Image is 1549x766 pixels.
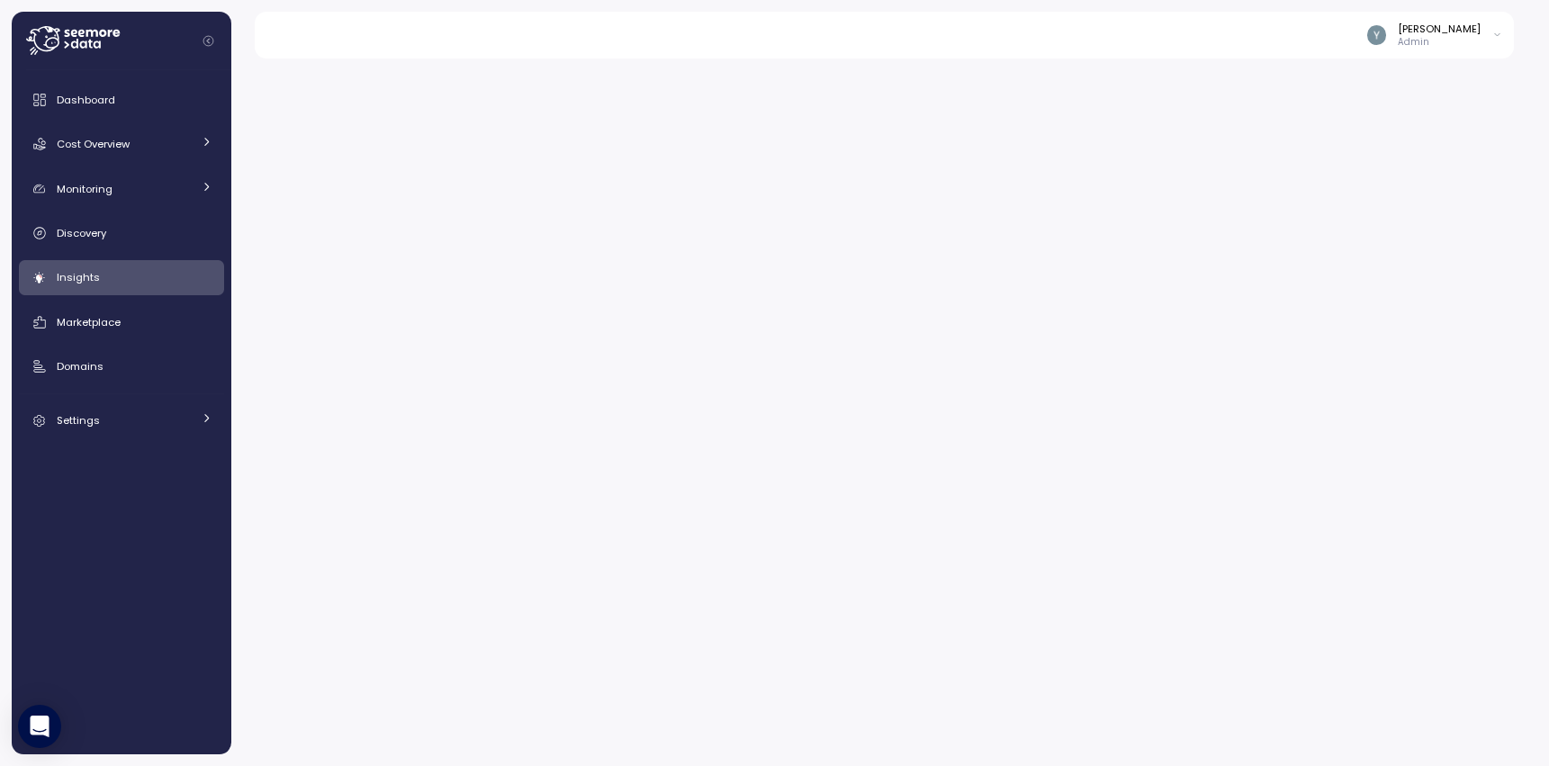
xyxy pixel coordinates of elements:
a: Insights [19,260,224,296]
span: Marketplace [57,315,121,329]
div: Open Intercom Messenger [18,705,61,748]
a: Dashboard [19,82,224,118]
span: Discovery [57,226,106,240]
a: Domains [19,348,224,384]
a: Cost Overview [19,126,224,162]
a: Marketplace [19,304,224,340]
span: Domains [57,359,104,374]
span: Cost Overview [57,137,130,151]
a: Discovery [19,215,224,251]
span: Monitoring [57,182,113,196]
div: [PERSON_NAME] [1398,22,1481,36]
p: Admin [1398,36,1481,49]
span: Dashboard [57,93,115,107]
button: Collapse navigation [197,34,220,48]
a: Settings [19,402,224,438]
span: Settings [57,413,100,428]
a: Monitoring [19,171,224,207]
span: Insights [57,270,100,284]
img: ACg8ocKvqwnLMA34EL5-0z6HW-15kcrLxT5Mmx2M21tMPLYJnykyAQ=s96-c [1367,25,1386,44]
